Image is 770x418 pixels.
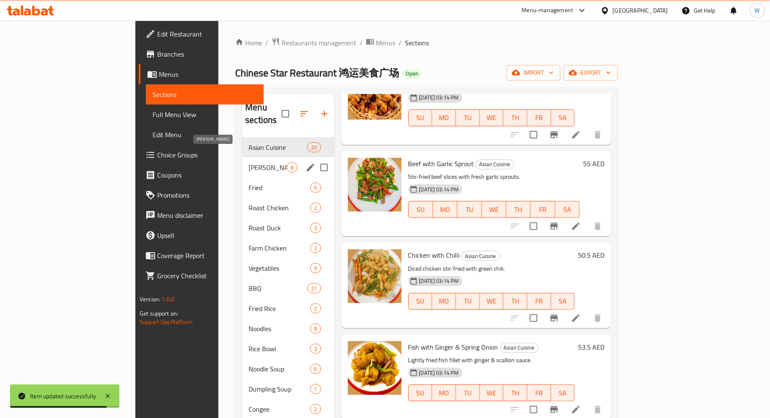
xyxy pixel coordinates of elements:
[503,384,527,401] button: TH
[242,258,334,278] div: Vegetables9
[140,308,178,319] span: Get support on:
[311,244,320,252] span: 2
[551,110,575,126] button: SA
[412,387,429,399] span: SU
[408,249,460,261] span: Chicken with Chilli
[408,384,433,401] button: SU
[242,238,334,258] div: Farm Chicken2
[242,157,334,178] div: [PERSON_NAME]8edit
[507,65,560,81] button: import
[531,112,548,124] span: FR
[242,278,334,298] div: BBQ21
[242,198,334,218] div: Roast Chicken2
[564,65,618,81] button: export
[506,201,531,218] button: TH
[311,345,320,353] span: 3
[310,303,321,313] div: items
[482,201,506,218] button: WE
[139,64,264,84] a: Menus
[555,387,572,399] span: SA
[571,313,581,323] a: Edit menu item
[436,295,453,307] span: MO
[249,303,310,313] div: Fried Rice
[416,185,462,193] span: [DATE] 03:14 PM
[459,112,477,124] span: TU
[588,308,608,328] button: delete
[308,285,320,293] span: 21
[249,324,310,334] span: Noodles
[483,112,500,124] span: WE
[571,405,581,415] a: Edit menu item
[527,384,551,401] button: FR
[408,201,433,218] button: SU
[408,172,580,182] p: Stir-fried beef slices with fresh garlic sprouts.
[412,112,429,124] span: SU
[249,223,310,233] div: Roast Duck
[139,225,264,246] a: Upsell
[416,369,462,377] span: [DATE] 03:14 PM
[408,293,433,310] button: SU
[522,5,573,16] div: Menu-management
[139,246,264,266] a: Coverage Report
[402,69,422,79] div: Open
[510,204,527,216] span: TH
[139,24,264,44] a: Edit Restaurant
[235,63,399,82] span: Chinese Star Restaurant 鸿运美食广场
[242,137,334,157] div: Asian Cuisine20
[310,404,321,414] div: items
[588,125,608,145] button: delete
[476,159,514,170] div: Asian Cuisine
[531,295,548,307] span: FR
[249,142,307,152] div: Asian Cuisine
[311,405,320,413] span: 2
[146,104,264,125] a: Full Menu View
[483,387,500,399] span: WE
[157,271,257,281] span: Grocery Checklist
[461,204,478,216] span: TU
[503,110,527,126] button: TH
[531,387,548,399] span: FR
[480,384,504,401] button: WE
[500,343,539,353] div: Asian Cuisine
[310,344,321,354] div: items
[311,184,320,192] span: 5
[139,145,264,165] a: Choice Groups
[570,68,611,78] span: export
[139,185,264,205] a: Promotions
[578,249,604,261] h6: 50.5 AED
[249,183,310,193] span: Fried
[242,379,334,399] div: Dumpling Soup1
[408,157,474,170] span: Beef with Garlic Sprout
[408,110,433,126] button: SU
[157,210,257,220] span: Menu disclaimer
[249,384,310,394] span: Dumpling Soup
[544,308,564,328] button: Branch-specific-item
[507,387,524,399] span: TH
[157,190,257,200] span: Promotions
[311,264,320,272] span: 9
[408,355,575,366] p: Lightly fried fish fillet with ginger & scallion sauce.
[311,385,320,393] span: 1
[348,249,402,303] img: Chicken with Chilli
[140,316,193,327] a: Support.OpsPlatform
[456,110,480,126] button: TU
[525,309,542,327] span: Select to update
[503,293,527,310] button: TH
[287,164,297,172] span: 8
[462,251,500,261] span: Asian Cuisine
[249,344,310,354] div: Rice Bowl
[480,293,504,310] button: WE
[294,104,314,124] span: Sort sections
[307,283,321,293] div: items
[457,201,482,218] button: TU
[310,263,321,273] div: items
[436,204,454,216] span: MO
[366,37,395,48] a: Menus
[157,150,257,160] span: Choice Groups
[242,298,334,319] div: Fried Rice2
[412,295,429,307] span: SU
[416,277,462,285] span: [DATE] 03:14 PM
[308,144,320,152] span: 20
[485,204,503,216] span: WE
